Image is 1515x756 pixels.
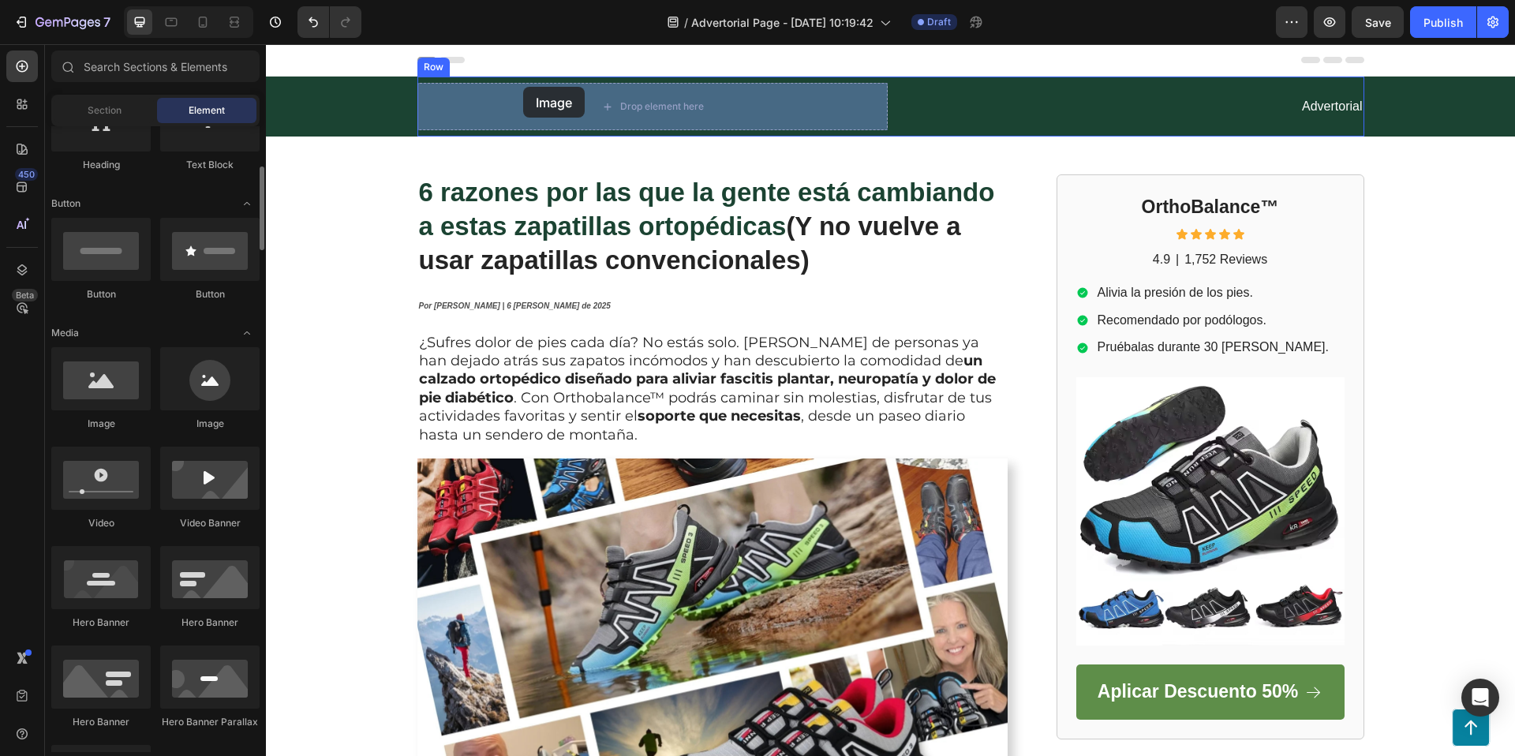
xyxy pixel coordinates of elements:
[927,15,951,29] span: Draft
[51,417,151,431] div: Image
[12,289,38,301] div: Beta
[297,6,361,38] div: Undo/Redo
[160,616,260,630] div: Hero Banner
[189,103,225,118] span: Element
[1365,16,1391,29] span: Save
[51,196,80,211] span: Button
[160,516,260,530] div: Video Banner
[6,6,118,38] button: 7
[691,14,873,31] span: Advertorial Page - [DATE] 10:19:42
[160,417,260,431] div: Image
[51,516,151,530] div: Video
[15,168,38,181] div: 450
[1461,679,1499,717] div: Open Intercom Messenger
[51,326,79,340] span: Media
[234,191,260,216] span: Toggle open
[1410,6,1476,38] button: Publish
[1423,14,1463,31] div: Publish
[51,287,151,301] div: Button
[51,715,151,729] div: Hero Banner
[88,103,122,118] span: Section
[160,715,260,729] div: Hero Banner Parallax
[51,51,260,82] input: Search Sections & Elements
[234,320,260,346] span: Toggle open
[684,14,688,31] span: /
[266,44,1515,756] iframe: Design area
[160,287,260,301] div: Button
[103,13,110,32] p: 7
[1352,6,1404,38] button: Save
[51,616,151,630] div: Hero Banner
[160,158,260,172] div: Text Block
[51,158,151,172] div: Heading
